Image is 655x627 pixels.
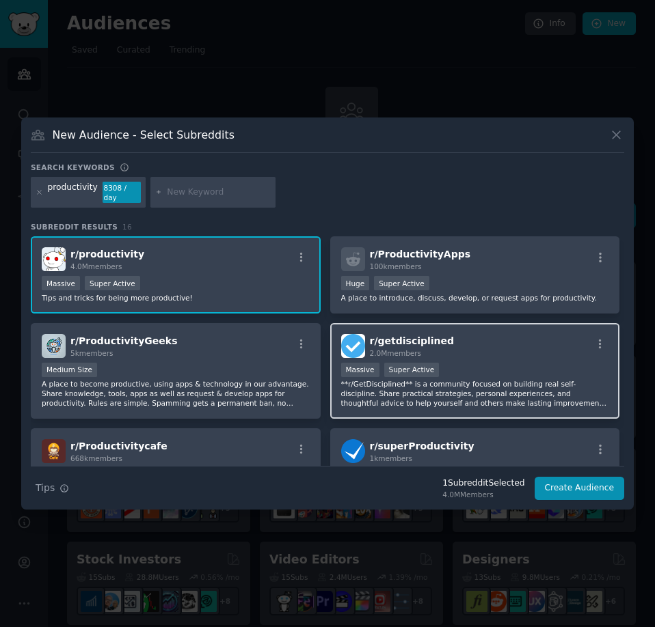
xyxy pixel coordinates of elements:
[370,262,422,270] span: 100k members
[42,439,66,463] img: Productivitycafe
[36,481,55,495] span: Tips
[70,262,122,270] span: 4.0M members
[31,163,115,172] h3: Search keywords
[374,276,429,290] div: Super Active
[70,454,122,462] span: 668k members
[42,276,80,290] div: Massive
[341,439,365,463] img: superProductivity
[370,454,413,462] span: 1k members
[53,128,235,142] h3: New Audience - Select Subreddits
[341,276,370,290] div: Huge
[31,476,74,500] button: Tips
[442,477,524,490] div: 1 Subreddit Selected
[85,276,140,290] div: Super Active
[42,247,66,271] img: productivity
[442,490,524,499] div: 4.0M Members
[341,363,379,377] div: Massive
[70,441,168,451] span: r/ Productivitycafe
[70,349,113,357] span: 5k members
[103,182,141,204] div: 8308 / day
[535,477,625,500] button: Create Audience
[70,335,177,346] span: r/ ProductivityGeeks
[42,379,310,408] p: A place to become productive, using apps & technology in our advantage. Share knowledge, tools, a...
[48,182,98,204] div: productivity
[341,293,609,303] p: A place to introduce, discuss, develop, or request apps for productivity.
[122,223,132,231] span: 16
[70,249,144,260] span: r/ productivity
[341,334,365,358] img: getdisciplined
[31,222,118,232] span: Subreddit Results
[42,334,66,358] img: ProductivityGeeks
[341,379,609,408] p: **r/GetDisciplined** is a community focused on building real self-discipline. Share practical str...
[370,349,422,357] span: 2.0M members
[42,363,97,377] div: Medium Size
[370,441,474,451] span: r/ superProductivity
[370,335,455,346] span: r/ getdisciplined
[42,293,310,303] p: Tips and tricks for being more productive!
[384,363,440,377] div: Super Active
[370,249,471,260] span: r/ ProductivityApps
[167,186,271,199] input: New Keyword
